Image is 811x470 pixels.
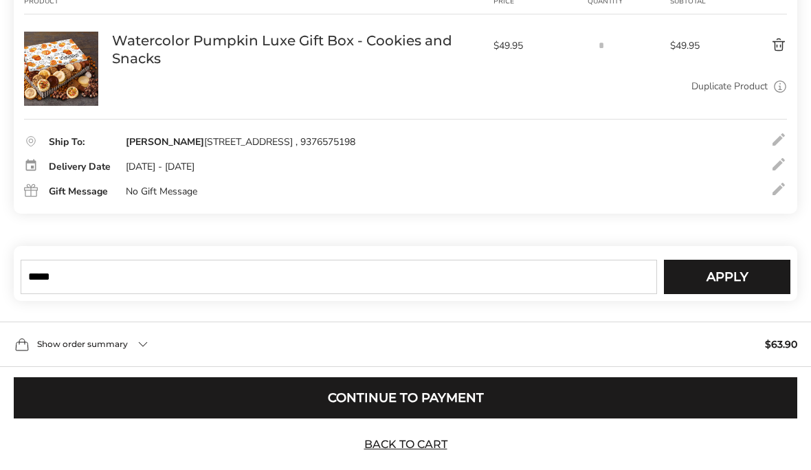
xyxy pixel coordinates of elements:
a: Duplicate Product [691,80,768,95]
div: [STREET_ADDRESS] , 9376575198 [126,137,355,149]
div: [DATE] - [DATE] [126,161,195,174]
strong: [PERSON_NAME] [126,136,204,149]
div: No Gift Message [126,186,197,199]
span: $49.95 [493,40,581,53]
button: Delete product [723,38,787,54]
img: Watercolor Pumpkin Luxe Gift Box - Cookies and Snacks [24,32,98,107]
button: Apply [664,260,790,295]
input: Quantity input [588,32,615,60]
a: Watercolor Pumpkin Luxe Gift Box - Cookies and Snacks [112,32,480,68]
a: Watercolor Pumpkin Luxe Gift Box - Cookies and Snacks [24,32,98,45]
span: $49.95 [670,40,723,53]
span: $63.90 [765,340,797,350]
div: Ship To: [49,138,112,148]
span: Show order summary [37,341,128,349]
button: Continue to Payment [14,378,797,419]
a: Back to Cart [357,438,454,453]
div: Delivery Date [49,163,112,172]
div: Gift Message [49,188,112,197]
span: Apply [707,271,748,284]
